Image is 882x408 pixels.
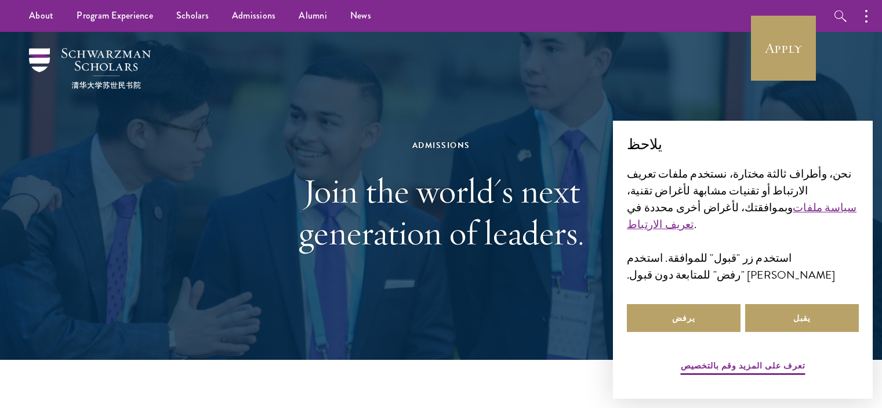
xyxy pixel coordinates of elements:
[745,304,859,332] button: يقبل
[627,135,662,153] font: يلاحظ
[627,199,856,233] a: سياسة ملفات تعريف الارتباط
[627,304,741,332] button: يرفض
[681,357,805,377] button: تعرف على المزيد وقم بالتخصيص
[793,312,811,324] font: يقبل
[627,250,836,283] font: استخدم زر "قبول" للموافقة. استخدم [PERSON_NAME] "رفض" للمتابعة دون قبول.
[241,138,641,153] div: Admissions
[672,312,695,324] font: يرفض
[627,165,851,216] font: نحن، وأطراف ثالثة مختارة، نستخدم ملفات تعريف الارتباط أو تقنيات مشابهة لأغراض تقنية، وبموافقتك، ل...
[29,48,151,89] img: علماء شوارزمان
[681,360,805,372] font: تعرف على المزيد وقم بالتخصيص
[241,170,641,254] h1: Join the world's next generation of leaders.
[694,216,696,233] font: .
[751,16,816,81] a: Apply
